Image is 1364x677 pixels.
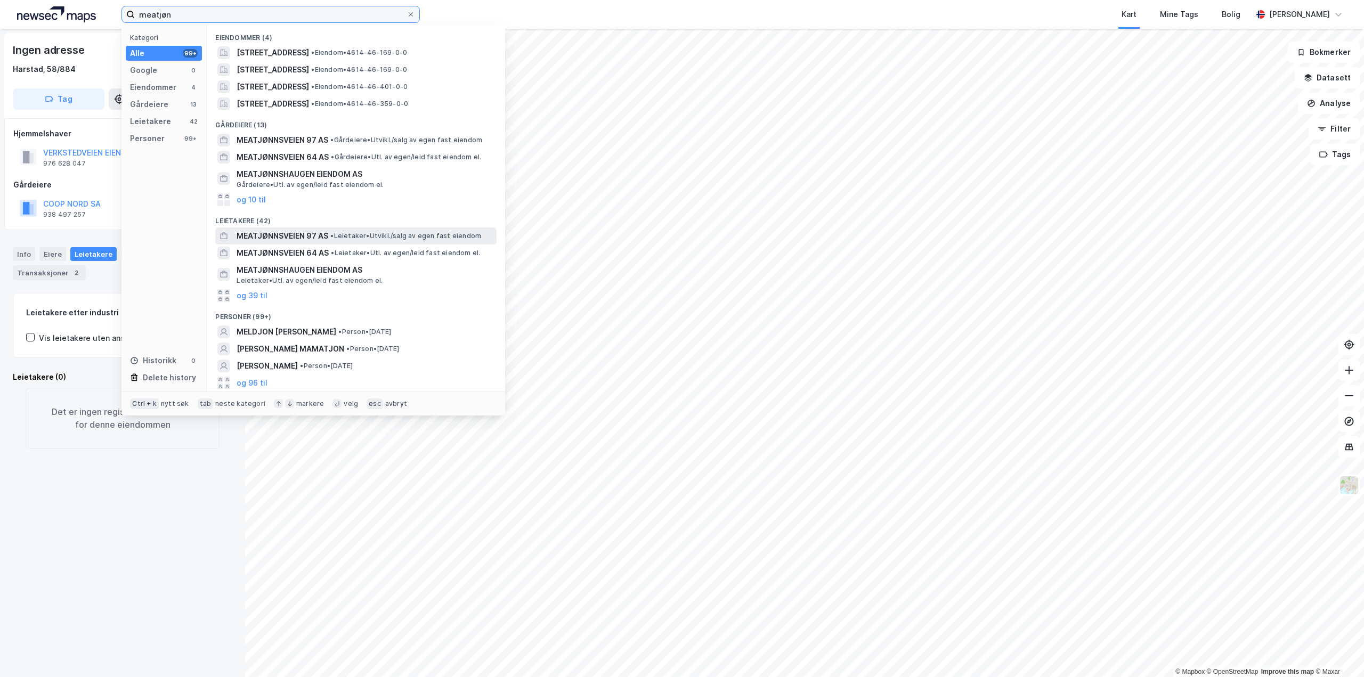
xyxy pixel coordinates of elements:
[237,151,329,164] span: MEATJØNNSVEIEN 64 AS
[300,362,353,370] span: Person • [DATE]
[296,399,324,408] div: markere
[1309,118,1360,140] button: Filter
[71,267,82,278] div: 2
[198,398,214,409] div: tab
[207,25,505,44] div: Eiendommer (4)
[135,6,407,22] input: Søk på adresse, matrikkel, gårdeiere, leietakere eller personer
[237,360,298,372] span: [PERSON_NAME]
[26,388,220,448] div: Det er ingen registrerte leietakere for denne eiendommen
[331,249,334,257] span: •
[311,83,314,91] span: •
[189,100,198,109] div: 13
[237,230,328,242] span: MEATJØNNSVEIEN 97 AS
[331,249,480,257] span: Leietaker • Utl. av egen/leid fast eiendom el.
[189,83,198,92] div: 4
[70,247,117,261] div: Leietakere
[237,168,492,181] span: MEATJØNNSHAUGEN EIENDOM AS
[13,42,86,59] div: Ingen adresse
[1122,8,1136,21] div: Kart
[130,34,202,42] div: Kategori
[130,398,159,409] div: Ctrl + k
[1261,668,1314,675] a: Improve this map
[130,98,168,111] div: Gårdeiere
[330,136,334,144] span: •
[39,247,66,261] div: Eiere
[39,332,140,345] div: Vis leietakere uten ansatte
[311,48,407,57] span: Eiendom • 4614-46-169-0-0
[43,210,86,219] div: 938 497 257
[330,232,334,240] span: •
[1222,8,1240,21] div: Bolig
[338,328,391,336] span: Person • [DATE]
[130,354,176,367] div: Historikk
[331,153,481,161] span: Gårdeiere • Utl. av egen/leid fast eiendom el.
[17,6,96,22] img: logo.a4113a55bc3d86da70a041830d287a7e.svg
[1207,668,1259,675] a: OpenStreetMap
[237,264,492,276] span: MEATJØNNSHAUGEN EIENDOM AS
[13,265,86,280] div: Transaksjoner
[237,97,309,110] span: [STREET_ADDRESS]
[130,115,171,128] div: Leietakere
[237,342,344,355] span: [PERSON_NAME] MAMATJON
[346,345,350,353] span: •
[26,306,219,319] div: Leietakere etter industri
[237,325,336,338] span: MELDJON [PERSON_NAME]
[183,134,198,143] div: 99+
[13,371,232,384] div: Leietakere (0)
[237,193,266,206] button: og 10 til
[13,178,232,191] div: Gårdeiere
[311,83,408,91] span: Eiendom • 4614-46-401-0-0
[13,247,35,261] div: Info
[189,117,198,126] div: 42
[367,398,383,409] div: esc
[1288,42,1360,63] button: Bokmerker
[161,399,189,408] div: nytt søk
[237,377,267,389] button: og 96 til
[189,356,198,365] div: 0
[1339,475,1359,495] img: Z
[311,100,408,108] span: Eiendom • 4614-46-359-0-0
[13,88,104,110] button: Tag
[13,63,76,76] div: Harstad, 58/884
[207,208,505,227] div: Leietakere (42)
[130,47,144,60] div: Alle
[1175,668,1205,675] a: Mapbox
[215,399,265,408] div: neste kategori
[237,134,328,146] span: MEATJØNNSVEIEN 97 AS
[338,328,342,336] span: •
[237,46,309,59] span: [STREET_ADDRESS]
[237,80,309,93] span: [STREET_ADDRESS]
[237,276,383,285] span: Leietaker • Utl. av egen/leid fast eiendom el.
[1160,8,1198,21] div: Mine Tags
[121,247,161,261] div: Datasett
[1310,144,1360,165] button: Tags
[130,81,176,94] div: Eiendommer
[1311,626,1364,677] div: Kontrollprogram for chat
[311,48,314,56] span: •
[237,289,267,302] button: og 39 til
[189,66,198,75] div: 0
[330,232,481,240] span: Leietaker • Utvikl./salg av egen fast eiendom
[237,247,329,259] span: MEATJØNNSVEIEN 64 AS
[207,112,505,132] div: Gårdeiere (13)
[346,345,399,353] span: Person • [DATE]
[130,132,165,145] div: Personer
[237,63,309,76] span: [STREET_ADDRESS]
[143,371,196,384] div: Delete history
[237,181,384,189] span: Gårdeiere • Utl. av egen/leid fast eiendom el.
[330,136,482,144] span: Gårdeiere • Utvikl./salg av egen fast eiendom
[13,127,232,140] div: Hjemmelshaver
[1269,8,1330,21] div: [PERSON_NAME]
[130,64,157,77] div: Google
[1311,626,1364,677] iframe: Chat Widget
[331,153,334,161] span: •
[1295,67,1360,88] button: Datasett
[183,49,198,58] div: 99+
[344,399,358,408] div: velg
[300,362,303,370] span: •
[311,66,314,74] span: •
[311,66,407,74] span: Eiendom • 4614-46-169-0-0
[1298,93,1360,114] button: Analyse
[311,100,314,108] span: •
[385,399,407,408] div: avbryt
